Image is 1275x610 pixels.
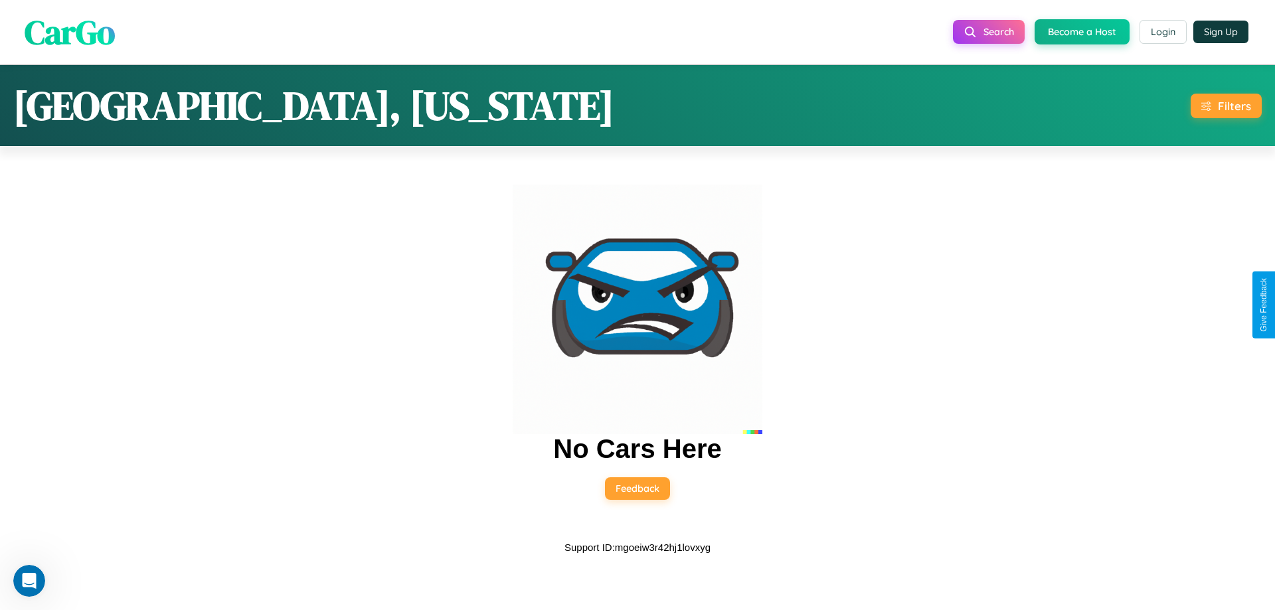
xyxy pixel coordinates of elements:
span: Search [983,26,1014,38]
h1: [GEOGRAPHIC_DATA], [US_STATE] [13,78,614,133]
button: Become a Host [1035,19,1130,44]
p: Support ID: mgoeiw3r42hj1lovxyg [564,538,711,556]
span: CarGo [25,9,115,54]
iframe: Intercom live chat [13,565,45,597]
button: Login [1140,20,1187,44]
div: Give Feedback [1259,278,1268,332]
button: Feedback [605,477,670,500]
button: Sign Up [1193,21,1248,43]
h2: No Cars Here [553,434,721,464]
button: Search [953,20,1025,44]
button: Filters [1191,94,1262,118]
img: car [513,185,762,434]
div: Filters [1218,99,1251,113]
